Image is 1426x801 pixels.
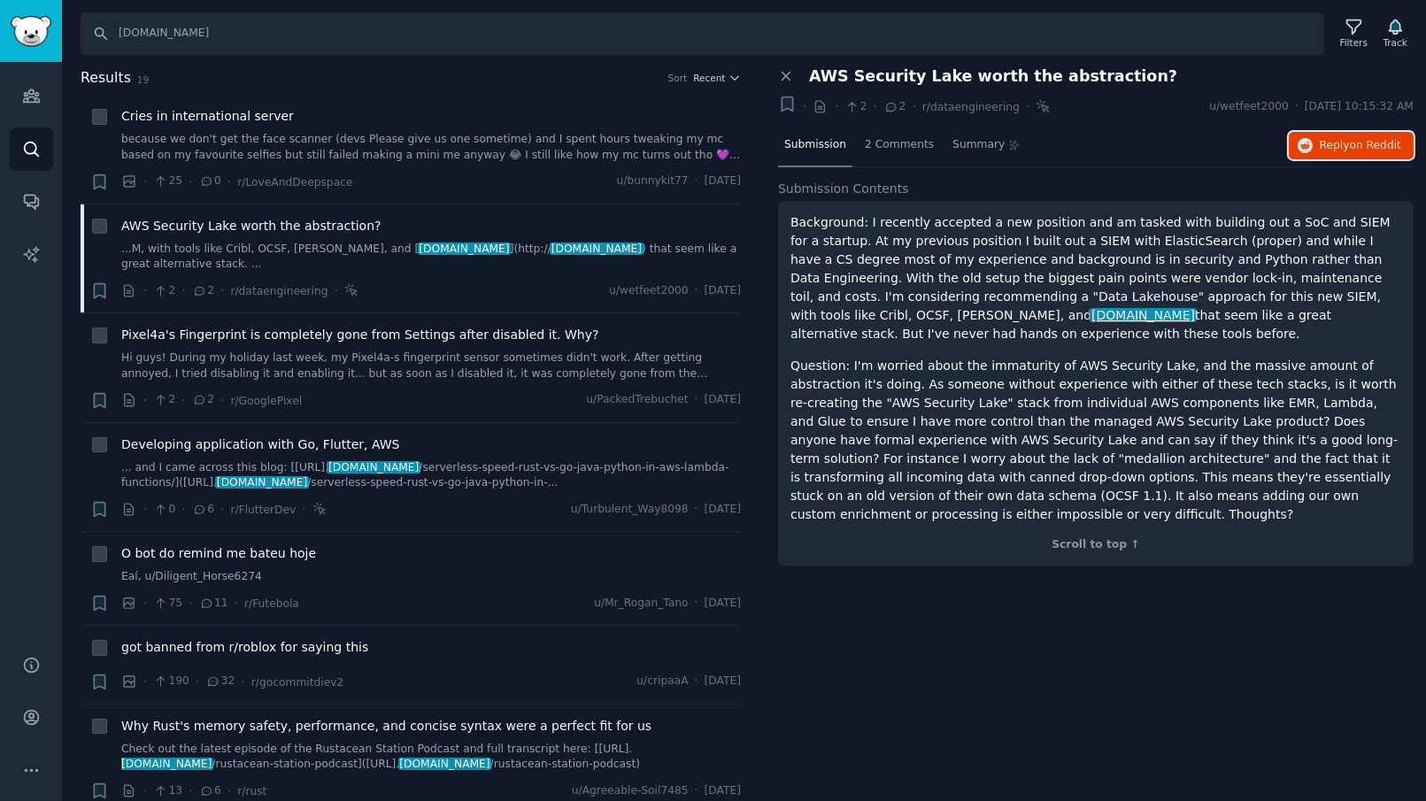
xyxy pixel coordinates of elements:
span: 2 [192,283,214,299]
span: · [181,391,185,410]
span: [DOMAIN_NAME] [215,476,309,489]
span: 6 [199,783,221,799]
span: · [912,97,915,116]
a: got banned from r/roblox for saying this [121,638,368,657]
div: Sort [668,72,688,84]
span: 2 Comments [865,137,934,153]
span: [DATE] 10:15:32 AM [1305,99,1414,115]
span: Pixel4a's Fingerprint is completely gone from Settings after disabled it. Why? [121,326,598,344]
span: · [1295,99,1299,115]
span: · [196,673,199,691]
span: · [220,281,224,300]
button: Replyon Reddit [1289,132,1414,160]
span: u/wetfeet2000 [1209,99,1289,115]
span: [DOMAIN_NAME] [1090,308,1196,322]
span: Summary [952,137,1005,153]
span: · [220,391,224,410]
a: Eaí, u/Diligent_Horse6274 [121,569,741,585]
a: Check out the latest episode of the Rustacean Station Podcast and full transcript here: [[URL].[D... [121,742,741,773]
span: 13 [153,783,182,799]
span: · [874,97,877,116]
span: · [241,673,244,691]
span: u/Mr_Rogan_Tano [594,596,688,612]
span: Submission [784,137,846,153]
span: 0 [199,173,221,189]
span: r/gocommitdiev2 [251,676,344,689]
span: · [235,594,238,612]
span: · [181,500,185,519]
span: r/LoveAndDeepspace [237,176,352,189]
a: because we don't get the face scanner (devs Please give us one sometime) and I spent hours tweaki... [121,132,741,163]
p: Question: I'm worried about the immaturity of AWS Security Lake, and the massive amount of abstra... [790,357,1401,524]
span: 0 [153,502,175,518]
span: · [227,173,231,191]
span: · [695,283,698,299]
span: 32 [205,674,235,689]
span: r/rust [237,785,266,797]
a: Why Rust's memory safety, performance, and concise syntax were a perfect fit for us [121,717,651,736]
span: 19 [137,74,149,85]
span: Cries in international server [121,107,294,126]
a: AWS Security Lake worth the abstraction? [121,217,382,235]
span: [DATE] [705,392,741,408]
span: 11 [199,596,228,612]
span: 6 [192,502,214,518]
span: Developing application with Go, Flutter, AWS [121,435,399,454]
input: Search Keyword [81,12,1324,55]
span: Results [81,67,131,89]
span: Reply [1320,138,1401,154]
span: · [695,502,698,518]
span: [DOMAIN_NAME] [119,758,213,770]
span: 75 [153,596,182,612]
span: u/cripaaA [636,674,688,689]
span: [DATE] [705,173,741,189]
div: Track [1384,36,1407,49]
span: 25 [153,173,182,189]
span: r/GooglePixel [230,395,302,407]
span: · [143,173,147,191]
span: · [143,391,147,410]
span: u/Turbulent_Way8098 [571,502,689,518]
span: · [695,173,698,189]
span: r/FlutterDev [230,504,296,516]
span: · [302,500,305,519]
span: · [695,596,698,612]
p: Background: I recently accepted a new position and am tasked with building out a SoC and SIEM for... [790,213,1401,343]
div: Scroll to top ↑ [790,537,1401,553]
span: on Reddit [1350,139,1401,151]
span: [DOMAIN_NAME] [550,243,644,255]
button: Recent [693,72,741,84]
span: · [695,674,698,689]
a: O bot do remind me bateu hoje [121,544,316,563]
a: [DOMAIN_NAME] [1091,308,1195,322]
span: 2 [844,99,867,115]
span: r/Futebola [244,597,299,610]
span: 2 [883,99,906,115]
span: · [227,782,231,800]
button: Track [1377,15,1414,52]
span: u/Agreeable-Soil7485 [572,783,689,799]
span: 2 [192,392,214,408]
span: [DOMAIN_NAME] [398,758,492,770]
span: [DOMAIN_NAME] [327,461,420,474]
a: ... and I came across this blog: [[URL].[DOMAIN_NAME]/serverless-speed-rust-vs-go-java-python-in-... [121,460,741,491]
span: · [189,173,192,191]
a: ...M, with tools like Cribl, OCSF, [PERSON_NAME], and [[DOMAIN_NAME]](http://[DOMAIN_NAME]) that ... [121,242,741,273]
span: 2 [153,392,175,408]
span: · [835,97,838,116]
span: · [189,782,192,800]
span: r/dataengineering [922,101,1020,113]
span: · [143,281,147,300]
span: · [335,281,338,300]
span: · [220,500,224,519]
span: · [1026,97,1029,116]
span: r/dataengineering [230,285,328,297]
span: · [189,594,192,612]
div: Filters [1340,36,1368,49]
span: 190 [153,674,189,689]
span: u/PackedTrebuchet [586,392,688,408]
